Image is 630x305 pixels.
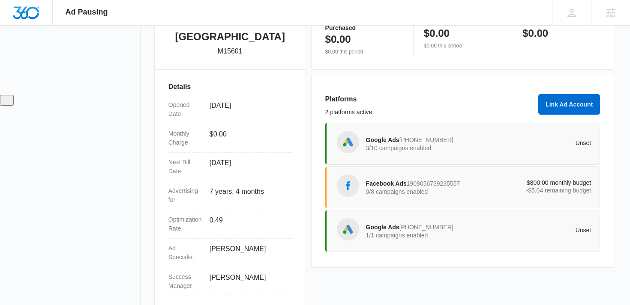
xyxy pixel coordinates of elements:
p: Unset [478,227,591,233]
a: Google AdsGoogle Ads[PHONE_NUMBER]3/10 campaigns enabledUnset [325,123,600,165]
span: 1908056739235557 [407,180,460,187]
div: Opened Date[DATE] [168,95,292,124]
img: Google Ads [342,223,354,236]
dt: Optimization Rate [168,215,203,233]
p: Unset [478,140,591,146]
dd: $0.00 [210,129,285,147]
p: 1/1 campaigns enabled [366,232,479,238]
dd: 0.49 [210,215,285,233]
dd: [PERSON_NAME] [210,244,285,262]
dd: [DATE] [210,158,285,176]
dd: [PERSON_NAME] [210,272,285,290]
img: Google Ads [342,136,354,148]
p: -$5.04 remaining budget [478,187,591,193]
div: Next Bill Date[DATE] [168,153,292,181]
dt: Next Bill Date [168,158,203,176]
dt: Opened Date [168,101,203,118]
p: 0/8 campaigns enabled [366,189,479,195]
a: Google AdsGoogle Ads[PHONE_NUMBER]1/1 campaigns enabledUnset [325,210,600,252]
a: Facebook AdsFacebook Ads19080567392355570/8 campaigns enabled$800.00 monthly budget-$5.04 remaini... [325,166,600,208]
div: Monthly Charge$0.00 [168,124,292,153]
dt: Advertising for [168,187,203,204]
div: Advertising for7 years, 4 months [168,181,292,210]
div: Success Manager[PERSON_NAME] [168,267,292,296]
button: Link Ad Account [538,94,600,115]
dd: 7 years, 4 months [210,187,285,204]
p: 3/10 campaigns enabled [366,145,479,151]
span: Ad Pausing [66,8,108,17]
p: 2 platforms active [325,108,534,117]
span: Facebook Ads [366,180,407,187]
dt: Success Manager [168,272,203,290]
dt: Ad Specialist [168,244,203,262]
dd: [DATE] [210,101,285,118]
dt: Monthly Charge [168,129,203,147]
div: Optimization Rate0.49 [168,210,292,239]
h3: Platforms [325,94,534,104]
span: [PHONE_NUMBER] [399,224,453,231]
span: Google Ads [366,136,399,143]
img: Facebook Ads [342,179,354,192]
span: [PHONE_NUMBER] [399,136,453,143]
div: Ad Specialist[PERSON_NAME] [168,239,292,267]
span: Google Ads [366,224,399,231]
p: $800.00 monthly budget [478,180,591,186]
